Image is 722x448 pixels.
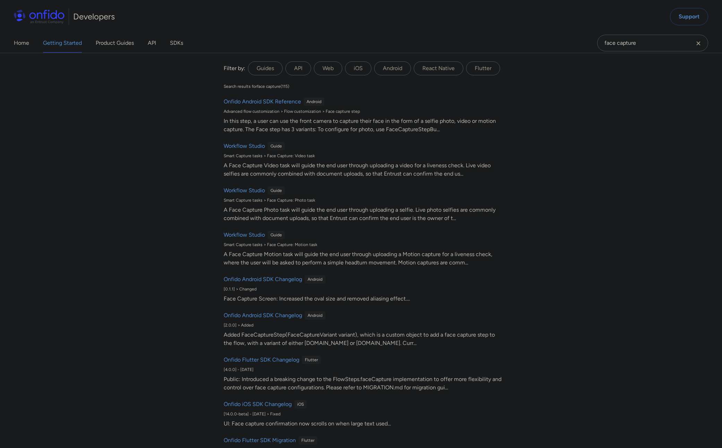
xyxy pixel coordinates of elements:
[268,142,285,150] div: Guide
[597,35,708,51] input: Onfido search input field
[224,206,504,222] div: A Face Capture Photo task will guide the end user through uploading a selfie. Live photo selfies ...
[670,8,708,25] a: Support
[221,139,507,181] a: Workflow StudioGuideSmart Capture tasks > Face Capture: Video taskA Face Capture Video task will ...
[224,375,504,392] div: Public: Introduced a breaking change to the FlowSteps.faceCapture implementation to offer more fl...
[305,311,325,320] div: Android
[268,231,285,239] div: Guide
[221,308,507,350] a: Onfido Android SDK ChangelogAndroid[2.0.0] > AddedAdded FaceCaptureStep(FaceCaptureVariant varian...
[224,98,301,106] h6: Onfido Android SDK Reference
[224,109,504,114] div: Advanced flow customization > Flow customization > Face capture step
[14,10,65,24] img: Onfido Logo
[224,161,504,178] div: A Face Capture Video task will guide the end user through uploading a video for a liveness check....
[96,33,134,53] a: Product Guides
[224,400,292,408] h6: Onfido iOS SDK Changelog
[14,33,29,53] a: Home
[224,142,265,150] h6: Workflow Studio
[73,11,115,22] h1: Developers
[224,356,299,364] h6: Onfido Flutter SDK Changelog
[224,197,504,203] div: Smart Capture tasks > Face Capture: Photo task
[221,353,507,395] a: Onfido Flutter SDK ChangelogFlutter[4.0.0] - [DATE]Public: Introduced a breaking change to the Fl...
[224,242,504,247] div: Smart Capture tasks > Face Capture: Motion task
[224,64,245,73] div: Filter by:
[305,275,325,284] div: Android
[345,61,371,75] label: iOS
[224,117,504,134] div: In this step, a user can use the front camera to capture their face in the form of a selfie photo...
[224,153,504,159] div: Smart Capture tasks > Face Capture: Video task
[224,411,504,417] div: [14.0.0-beta] - [DATE] > Fixed
[224,322,504,328] div: [2.0.0] > Added
[224,84,289,89] div: Search results for face capture ( 115 )
[314,61,342,75] label: Web
[285,61,311,75] label: API
[221,184,507,225] a: Workflow StudioGuideSmart Capture tasks > Face Capture: Photo taskA Face Capture Photo task will ...
[299,436,317,445] div: Flutter
[248,61,283,75] label: Guides
[221,272,507,306] a: Onfido Android SDK ChangelogAndroid[0.1.1] > ChangedFace Capture Screen: Increased the oval size ...
[224,436,296,445] h6: Onfido Flutter SDK Migration
[224,295,504,303] div: Face Capture Screen: Increased the oval size and removed aliasing effect. ...
[694,39,703,48] svg: Clear search field button
[221,95,507,136] a: Onfido Android SDK ReferenceAndroidAdvanced flow customization > Flow customization > Face captur...
[148,33,156,53] a: API
[224,331,504,347] div: Added FaceCaptureStep(FaceCaptureVariant variant), which is a custom object to add a face capture...
[224,286,504,292] div: [0.1.1] > Changed
[224,420,504,428] div: UI: Face capture confirmation now scrolls on when large text used ...
[268,186,285,195] div: Guide
[294,400,307,408] div: iOS
[304,98,324,106] div: Android
[224,186,265,195] h6: Workflow Studio
[224,367,504,372] div: [4.0.0] - [DATE]
[170,33,183,53] a: SDKs
[224,231,265,239] h6: Workflow Studio
[221,397,507,431] a: Onfido iOS SDK ChangelogiOS[14.0.0-beta] - [DATE] > FixedUI: Face capture confirmation now scroll...
[224,311,302,320] h6: Onfido Android SDK Changelog
[221,228,507,270] a: Workflow StudioGuideSmart Capture tasks > Face Capture: Motion taskA Face Capture Motion task wil...
[302,356,321,364] div: Flutter
[466,61,500,75] label: Flutter
[414,61,463,75] label: React Native
[224,250,504,267] div: A Face Capture Motion task will guide the end user through uploading a Motion capture for a liven...
[43,33,82,53] a: Getting Started
[374,61,411,75] label: Android
[224,275,302,284] h6: Onfido Android SDK Changelog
